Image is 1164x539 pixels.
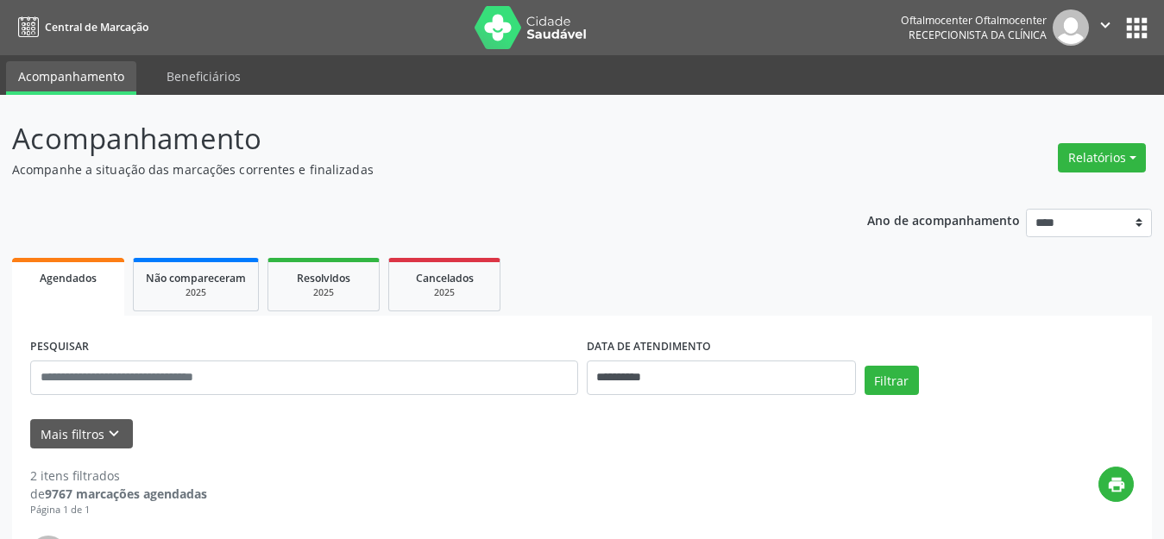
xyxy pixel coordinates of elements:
a: Acompanhamento [6,61,136,95]
button: print [1098,467,1134,502]
button: Mais filtroskeyboard_arrow_down [30,419,133,449]
div: 2025 [401,286,488,299]
p: Acompanhamento [12,117,810,160]
span: Não compareceram [146,271,246,285]
div: 2025 [146,286,246,299]
a: Beneficiários [154,61,253,91]
label: DATA DE ATENDIMENTO [587,334,711,360]
div: 2025 [280,286,367,299]
span: Resolvidos [297,271,350,285]
p: Ano de acompanhamento [867,209,1020,230]
span: Recepcionista da clínica [909,28,1047,42]
button:  [1089,9,1122,46]
p: Acompanhe a situação das marcações correntes e finalizadas [12,160,810,179]
span: Cancelados [416,271,474,285]
i: keyboard_arrow_down [104,424,123,443]
a: Central de Marcação [12,13,148,41]
img: img [1053,9,1089,46]
label: PESQUISAR [30,334,89,360]
span: Agendados [40,271,97,285]
div: Página 1 de 1 [30,503,207,517]
i: print [1107,475,1126,494]
button: Relatórios [1058,143,1146,172]
div: 2 itens filtrados [30,467,207,485]
i:  [1096,16,1115,34]
div: de [30,485,207,503]
button: Filtrar [865,366,919,395]
button: apps [1122,13,1152,43]
span: Central de Marcação [45,20,148,34]
strong: 9767 marcações agendadas [45,486,207,502]
div: Oftalmocenter Oftalmocenter [901,13,1047,28]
